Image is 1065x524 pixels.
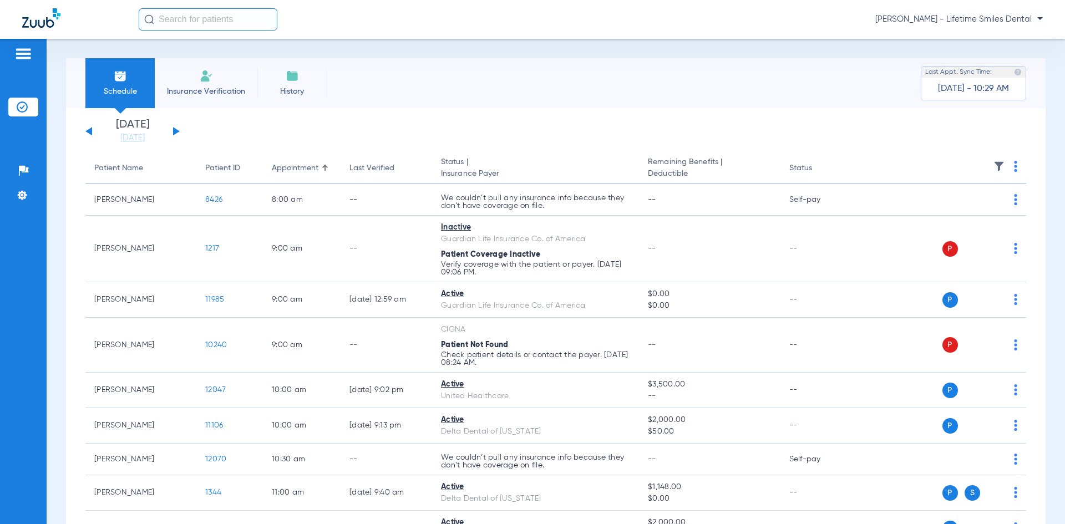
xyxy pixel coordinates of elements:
img: last sync help info [1014,68,1022,76]
img: group-dot-blue.svg [1014,161,1017,172]
div: Last Verified [349,162,423,174]
td: 9:00 AM [263,216,341,282]
td: 11:00 AM [263,475,341,511]
span: 11985 [205,296,224,303]
span: -- [648,196,656,204]
div: Appointment [272,162,318,174]
img: Manual Insurance Verification [200,69,213,83]
td: 9:00 AM [263,318,341,373]
img: hamburger-icon [14,47,32,60]
div: Patient ID [205,162,254,174]
span: 12070 [205,455,226,463]
img: group-dot-blue.svg [1014,339,1017,350]
div: Guardian Life Insurance Co. of America [441,300,630,312]
div: CIGNA [441,324,630,335]
span: Schedule [94,86,146,97]
td: [PERSON_NAME] [85,216,196,282]
span: $50.00 [648,426,771,437]
span: Insurance Verification [163,86,249,97]
div: Active [441,481,630,493]
img: group-dot-blue.svg [1014,294,1017,305]
span: Patient Coverage Inactive [441,251,540,258]
img: group-dot-blue.svg [1014,487,1017,498]
div: Inactive [441,222,630,233]
span: $3,500.00 [648,379,771,390]
span: Deductible [648,168,771,180]
span: Last Appt. Sync Time: [925,67,992,78]
span: History [266,86,318,97]
td: Self-pay [780,184,855,216]
span: $1,148.00 [648,481,771,493]
div: Appointment [272,162,332,174]
input: Search for patients [139,8,277,30]
td: -- [780,373,855,408]
td: [PERSON_NAME] [85,408,196,444]
td: [PERSON_NAME] [85,373,196,408]
span: [DATE] - 10:29 AM [938,83,1009,94]
td: [DATE] 9:40 AM [341,475,432,511]
div: Active [441,379,630,390]
p: We couldn’t pull any insurance info because they don’t have coverage on file. [441,194,630,210]
td: -- [780,318,855,373]
div: Delta Dental of [US_STATE] [441,426,630,437]
span: P [942,337,958,353]
div: Patient ID [205,162,240,174]
img: History [286,69,299,83]
li: [DATE] [99,119,166,144]
span: 10240 [205,341,227,349]
div: Guardian Life Insurance Co. of America [441,233,630,245]
td: [PERSON_NAME] [85,282,196,318]
span: P [942,485,958,501]
td: [PERSON_NAME] [85,475,196,511]
td: [PERSON_NAME] [85,444,196,475]
span: S [965,485,980,501]
span: Insurance Payer [441,168,630,180]
span: -- [648,341,656,349]
td: -- [780,408,855,444]
span: P [942,418,958,434]
img: filter.svg [993,161,1005,172]
span: P [942,383,958,398]
img: group-dot-blue.svg [1014,454,1017,465]
img: group-dot-blue.svg [1014,420,1017,431]
td: -- [780,282,855,318]
span: $0.00 [648,300,771,312]
td: [DATE] 9:02 PM [341,373,432,408]
span: [PERSON_NAME] - Lifetime Smiles Dental [875,14,1043,25]
span: 12047 [205,386,226,394]
div: Patient Name [94,162,187,174]
span: Patient Not Found [441,341,508,349]
th: Status | [432,153,639,184]
p: Check patient details or contact the payer. [DATE] 08:24 AM. [441,351,630,367]
img: group-dot-blue.svg [1014,243,1017,254]
td: -- [780,216,855,282]
td: -- [341,444,432,475]
span: P [942,292,958,308]
div: Last Verified [349,162,394,174]
span: -- [648,245,656,252]
p: Verify coverage with the patient or payer. [DATE] 09:06 PM. [441,261,630,276]
td: 8:00 AM [263,184,341,216]
td: Self-pay [780,444,855,475]
span: 1344 [205,489,221,496]
td: 10:00 AM [263,408,341,444]
p: We couldn’t pull any insurance info because they don’t have coverage on file. [441,454,630,469]
th: Status [780,153,855,184]
img: Schedule [114,69,127,83]
td: [PERSON_NAME] [85,318,196,373]
div: Active [441,288,630,300]
span: 11106 [205,421,223,429]
a: [DATE] [99,133,166,144]
span: $0.00 [648,493,771,505]
span: 8426 [205,196,222,204]
img: group-dot-blue.svg [1014,384,1017,395]
td: 9:00 AM [263,282,341,318]
td: -- [341,216,432,282]
img: group-dot-blue.svg [1014,194,1017,205]
span: $0.00 [648,288,771,300]
div: Patient Name [94,162,143,174]
td: 10:00 AM [263,373,341,408]
td: [PERSON_NAME] [85,184,196,216]
span: -- [648,390,771,402]
span: -- [648,455,656,463]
